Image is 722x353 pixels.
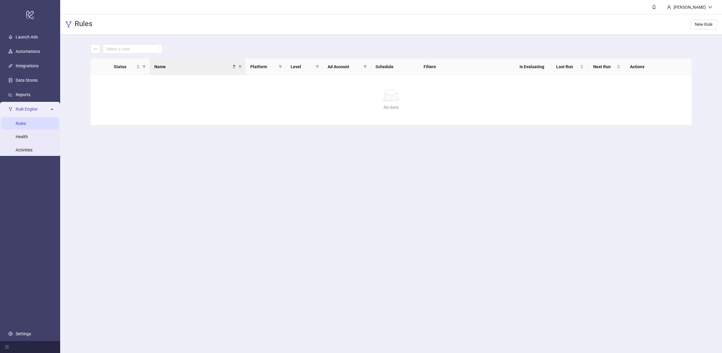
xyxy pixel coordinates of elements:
[316,65,319,68] span: filter
[155,47,160,51] span: loading
[5,345,9,349] span: menu-fold
[279,65,282,68] span: filter
[75,19,92,29] h3: Rules
[556,63,579,70] span: Last Run
[593,63,616,70] span: Next Run
[16,78,38,83] a: Data Stores
[515,59,552,75] th: Is Evaluating
[708,5,712,9] span: down
[141,62,147,71] span: filter
[154,63,231,70] span: Name
[238,65,242,68] span: filter
[65,21,72,28] span: fork
[695,22,712,27] span: New Rule
[16,92,30,97] a: Reports
[419,59,515,75] th: Filters
[93,47,97,51] span: ellipsis
[16,49,40,54] a: Automations
[625,59,692,75] th: Actions
[16,331,31,336] a: Settings
[667,5,671,9] span: user
[98,104,685,111] div: No data
[363,65,367,68] span: filter
[371,59,418,75] th: Schedule
[142,65,146,68] span: filter
[114,63,135,70] span: Status
[150,59,245,75] th: Name
[16,148,32,152] a: Activities
[16,63,39,68] a: Integrations
[551,59,588,75] th: Last Run
[16,121,26,126] a: Rules
[291,63,313,70] span: Level
[16,35,38,39] a: Launch Ads
[16,134,28,139] a: Health
[109,59,150,75] th: Status
[16,103,49,115] span: Rule Engine
[277,62,283,71] span: filter
[671,4,708,11] div: [PERSON_NAME]
[588,59,625,75] th: Next Run
[652,5,656,9] span: bell
[8,107,13,111] span: fork
[314,62,320,71] span: filter
[237,62,243,71] span: filter
[690,20,717,29] button: New Rule
[328,63,361,70] span: Ad Account
[362,62,368,71] span: filter
[250,63,276,70] span: Platform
